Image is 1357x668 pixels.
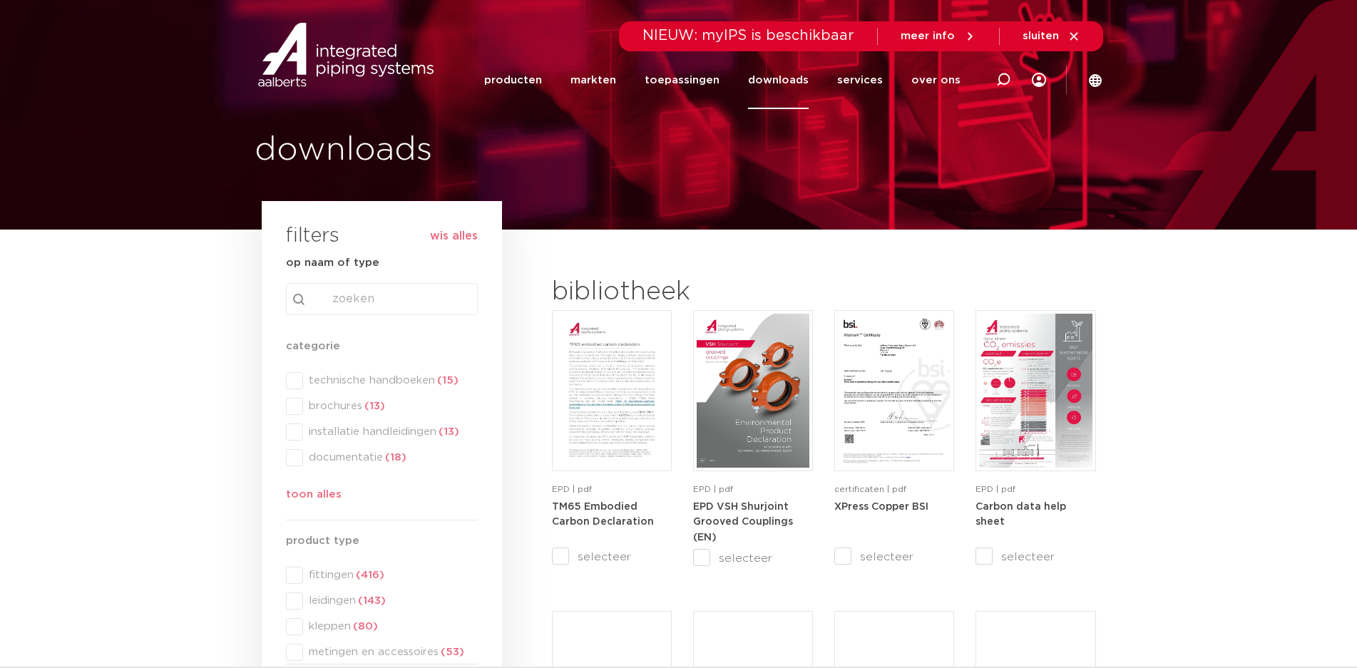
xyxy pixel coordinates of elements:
strong: TM65 Embodied Carbon Declaration [552,502,654,528]
strong: XPress Copper BSI [834,502,928,512]
a: sluiten [1023,30,1080,43]
span: certificaten | pdf [834,485,906,493]
label: selecteer [552,548,672,565]
a: XPress Copper BSI [834,501,928,512]
a: downloads [748,51,809,109]
h1: downloads [255,128,672,173]
img: TM65-Embodied-Carbon-Declaration-pdf.jpg [555,314,668,468]
img: NL-Carbon-data-help-sheet-pdf.jpg [979,314,1092,468]
span: sluiten [1023,31,1059,41]
label: selecteer [693,550,813,567]
span: EPD | pdf [693,485,733,493]
span: EPD | pdf [552,485,592,493]
a: meer info [901,30,976,43]
strong: op naam of type [286,257,379,268]
a: Carbon data help sheet [975,501,1066,528]
div: my IPS [1032,51,1046,109]
a: TM65 Embodied Carbon Declaration [552,501,654,528]
a: producten [484,51,542,109]
strong: EPD VSH Shurjoint Grooved Couplings (EN) [693,502,793,543]
h2: bibliotheek [552,275,806,309]
a: over ons [911,51,961,109]
label: selecteer [975,548,1095,565]
img: VSH-Shurjoint-Grooved-Couplings_A4EPD_5011512_EN-pdf.jpg [697,314,809,468]
a: markten [570,51,616,109]
strong: Carbon data help sheet [975,502,1066,528]
h3: filters [286,220,339,254]
img: XPress_Koper_BSI-pdf.jpg [838,314,951,468]
span: meer info [901,31,955,41]
span: NIEUW: myIPS is beschikbaar [642,29,854,43]
a: services [837,51,883,109]
a: EPD VSH Shurjoint Grooved Couplings (EN) [693,501,793,543]
nav: Menu [484,51,961,109]
span: EPD | pdf [975,485,1015,493]
label: selecteer [834,548,954,565]
a: toepassingen [645,51,720,109]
